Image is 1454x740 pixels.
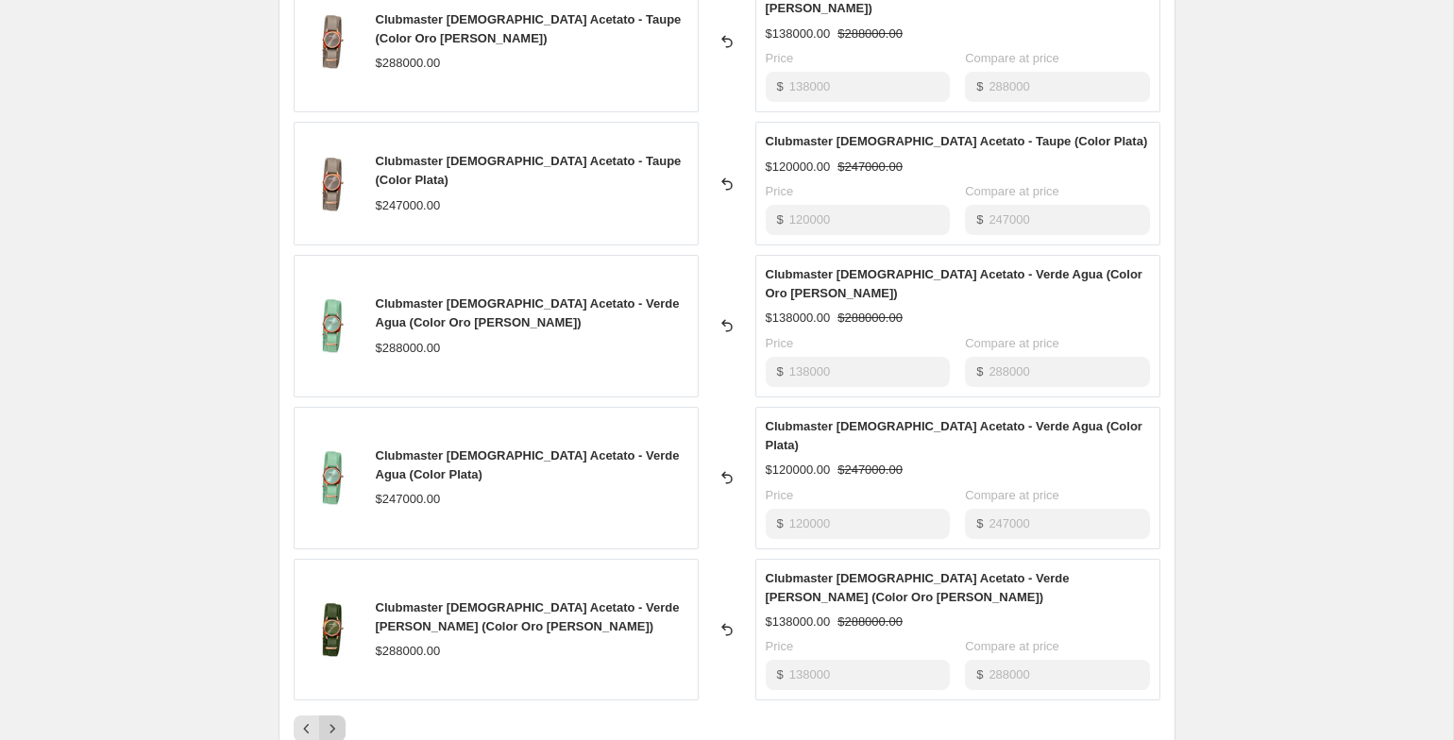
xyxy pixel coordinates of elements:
span: Clubmaster [DEMOGRAPHIC_DATA] Acetato - Verde [PERSON_NAME] (Color Oro [PERSON_NAME]) [766,571,1070,604]
span: Compare at price [965,51,1059,65]
div: $138000.00 [766,25,831,43]
div: $288000.00 [376,339,441,358]
div: $138000.00 [766,309,831,328]
span: Compare at price [965,184,1059,198]
span: Clubmaster [DEMOGRAPHIC_DATA] Acetato - Verde Agua (Color Plata) [376,448,680,481]
span: Compare at price [965,488,1059,502]
img: ClubmasterLady-21924-PRA-T-26-NOL_80x.jpg [304,601,361,658]
span: Compare at price [965,639,1059,653]
strike: $288000.00 [837,309,903,328]
span: Clubmaster [DEMOGRAPHIC_DATA] Acetato - Verde Agua (Color Oro [PERSON_NAME]) [376,296,680,329]
img: ClubmasterLady-21924-PRA-T-30-NT_80x.jpg [304,13,361,70]
strike: $247000.00 [837,461,903,479]
div: $288000.00 [376,642,441,661]
img: ClubmasterLady-21924-PRA-T-29-NGW_80x.jpg [304,297,361,354]
span: Compare at price [965,336,1059,350]
strike: $288000.00 [837,25,903,43]
span: $ [976,516,983,530]
img: ClubmasterLady-21924-PRA-T-30-NT_80x.jpg [304,156,361,212]
img: ClubmasterLady-21924-PRA-T-29-NGW_80x.jpg [304,449,361,506]
span: Price [766,336,794,350]
div: $247000.00 [376,196,441,215]
span: Clubmaster [DEMOGRAPHIC_DATA] Acetato - Taupe (Color Plata) [376,154,682,187]
span: $ [777,516,784,530]
span: $ [777,212,784,227]
span: $ [976,364,983,378]
div: $120000.00 [766,158,831,177]
span: Clubmaster [DEMOGRAPHIC_DATA] Acetato - Verde [PERSON_NAME] (Color Oro [PERSON_NAME]) [376,600,680,633]
span: Price [766,51,794,65]
span: Clubmaster [DEMOGRAPHIC_DATA] Acetato - Verde Agua (Color Plata) [766,419,1142,452]
span: Clubmaster [DEMOGRAPHIC_DATA] Acetato - Taupe (Color Oro [PERSON_NAME]) [376,12,682,45]
span: $ [777,79,784,93]
div: $288000.00 [376,54,441,73]
span: Price [766,639,794,653]
span: $ [976,667,983,681]
span: $ [976,79,983,93]
span: $ [777,364,784,378]
span: Clubmaster [DEMOGRAPHIC_DATA] Acetato - Taupe (Color Plata) [766,134,1148,148]
span: $ [976,212,983,227]
span: Price [766,184,794,198]
strike: $247000.00 [837,158,903,177]
div: $247000.00 [376,490,441,509]
span: $ [777,667,784,681]
strike: $288000.00 [837,613,903,631]
div: $138000.00 [766,613,831,631]
span: Clubmaster [DEMOGRAPHIC_DATA] Acetato - Verde Agua (Color Oro [PERSON_NAME]) [766,267,1142,300]
div: $120000.00 [766,461,831,479]
span: Price [766,488,794,502]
